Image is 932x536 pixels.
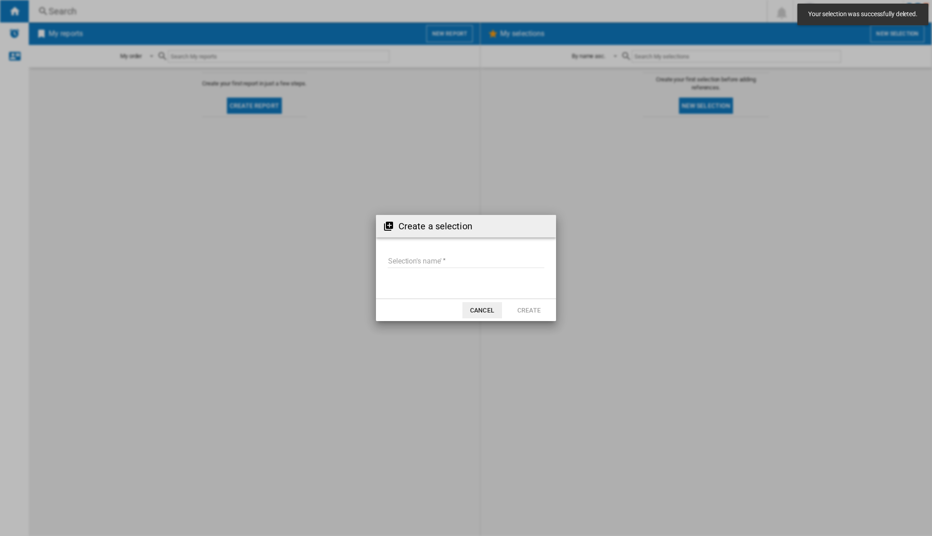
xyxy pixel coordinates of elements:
[398,220,472,232] h2: Create a selection
[509,302,549,318] button: Create
[534,217,552,235] button: Close dialog
[538,221,549,232] md-icon: Close dialog
[805,10,920,19] span: Your selection was successfully deleted.
[462,302,502,318] button: Cancel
